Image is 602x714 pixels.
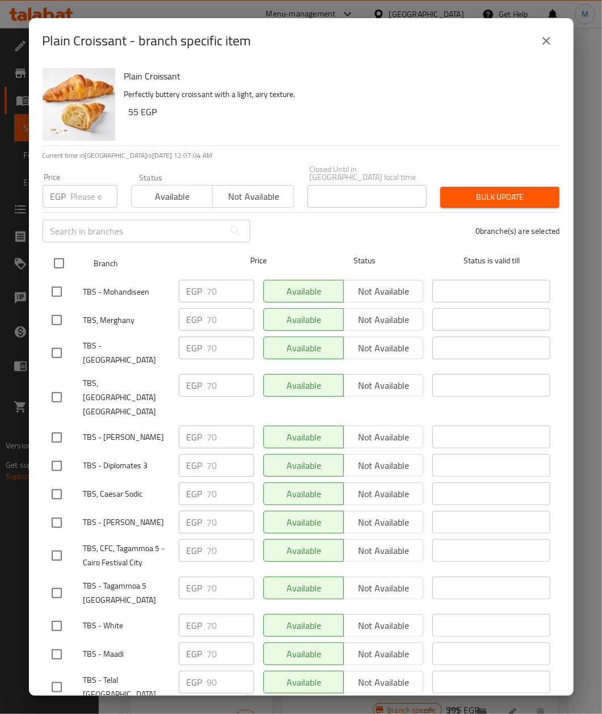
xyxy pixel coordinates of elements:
input: Please enter price [207,671,254,694]
span: Status [305,254,423,268]
span: TBS, [GEOGRAPHIC_DATA] [GEOGRAPHIC_DATA] [83,376,170,419]
span: Status is valid till [432,254,550,268]
span: TBS - Diplomates 3 [83,459,170,473]
span: TBS - White [83,619,170,633]
p: EGP [187,647,203,661]
p: EGP [187,284,203,298]
span: TBS - [GEOGRAPHIC_DATA] [83,339,170,367]
span: Bulk update [449,190,550,204]
span: Price [221,254,296,268]
span: TBS, CFC, Tagammoa 5 - Cairo Festival City [83,541,170,570]
span: Not available [217,188,289,205]
p: EGP [187,544,203,557]
button: close [533,27,560,54]
p: EGP [187,515,203,529]
input: Please enter price [207,539,254,562]
input: Please enter price [207,511,254,534]
button: Available [131,185,213,208]
input: Please enter price [207,482,254,505]
p: EGP [50,190,66,203]
input: Search in branches [43,220,224,242]
input: Please enter price [207,614,254,637]
p: Current time in [GEOGRAPHIC_DATA] is [DATE] 12:07:04 AM [43,150,560,161]
p: EGP [187,379,203,392]
span: TBS - Telal [GEOGRAPHIC_DATA] [83,673,170,702]
p: Perfectly buttery croissant with a light, airy texture. [124,87,551,102]
span: TBS - Tagammoa 5 [GEOGRAPHIC_DATA] [83,579,170,607]
input: Please enter price [207,642,254,665]
p: 0 branche(s) are selected [475,225,560,237]
h6: Plain Croissant [124,68,551,84]
span: TBS - Maadi [83,647,170,661]
span: TBS - [PERSON_NAME] [83,430,170,444]
h2: Plain Croissant - branch specific item [43,32,251,50]
h6: 55 EGP [129,104,551,120]
p: EGP [187,619,203,632]
span: TBS, Merghany [83,313,170,327]
p: EGP [187,313,203,326]
p: EGP [187,341,203,355]
input: Please enter price [71,185,117,208]
span: TBS, Caesar Sodic [83,487,170,501]
span: TBS - [PERSON_NAME] [83,515,170,530]
span: Branch [94,257,212,271]
p: EGP [187,487,203,501]
input: Please enter price [207,308,254,331]
button: Bulk update [440,187,559,208]
span: TBS - Mohandiseen [83,285,170,299]
span: Available [136,188,208,205]
p: EGP [187,675,203,689]
p: EGP [187,459,203,472]
input: Please enter price [207,454,254,477]
input: Please enter price [207,280,254,303]
img: Plain Croissant [43,68,115,141]
input: Please enter price [207,577,254,599]
p: EGP [187,430,203,444]
button: Not available [212,185,294,208]
input: Please enter price [207,426,254,448]
p: EGP [187,581,203,595]
input: Please enter price [207,337,254,359]
input: Please enter price [207,374,254,397]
